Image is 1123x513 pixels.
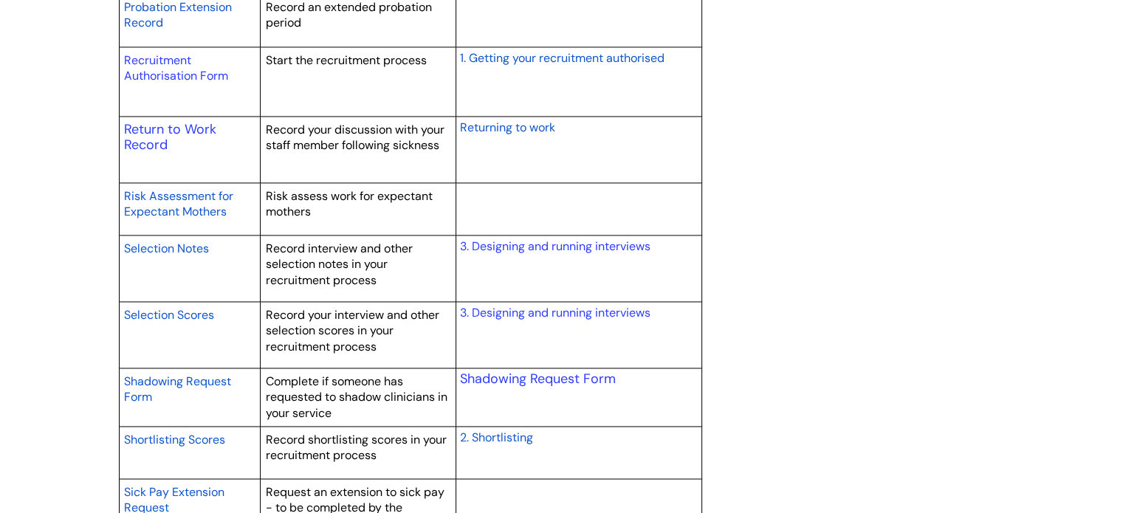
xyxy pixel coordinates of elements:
a: Shadowing Request Form [124,372,231,406]
a: Recruitment Authorisation Form [124,52,228,84]
a: Returning to work [459,118,554,136]
a: 3. Designing and running interviews [459,238,650,254]
span: Risk assess work for expectant mothers [266,188,433,220]
span: 2. Shortlisting [459,430,532,445]
a: Shadowing Request Form [459,370,615,388]
span: Record interview and other selection notes in your recruitment process [266,241,413,288]
a: Selection Notes [124,239,209,257]
span: 1. Getting your recruitment authorised [459,50,664,66]
span: Returning to work [459,120,554,135]
span: Risk Assessment for Expectant Mothers [124,188,233,220]
span: Record shortlisting scores in your recruitment process [266,432,447,464]
span: Shortlisting Scores [124,432,225,447]
a: Risk Assessment for Expectant Mothers [124,187,233,221]
span: Start the recruitment process [266,52,427,68]
a: 3. Designing and running interviews [459,305,650,320]
a: Return to Work Record [124,120,216,154]
span: Record your interview and other selection scores in your recruitment process [266,307,439,354]
span: Complete if someone has requested to shadow clinicians in your service [266,373,447,421]
a: Shortlisting Scores [124,430,225,448]
span: Shadowing Request Form [124,373,231,405]
span: Selection Notes [124,241,209,256]
a: Selection Scores [124,306,214,323]
span: Selection Scores [124,307,214,323]
a: 1. Getting your recruitment authorised [459,49,664,66]
a: 2. Shortlisting [459,428,532,446]
span: Record your discussion with your staff member following sickness [266,122,444,154]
